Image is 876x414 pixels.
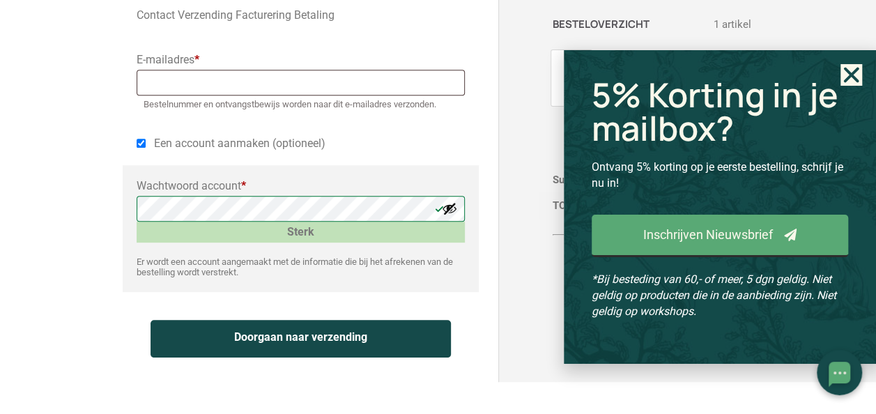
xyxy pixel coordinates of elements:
[840,64,862,86] a: Close
[137,53,465,66] label: E-mailadres
[137,95,465,114] span: Bestelnummer en ontvangstbewijs worden naar dit e-mailadres verzonden.
[551,49,592,107] img: Gloeier - Smokey Bandit
[539,169,630,192] th: Subtotaal
[592,273,836,318] em: *Bij besteding van 60,- of meer, 5 dgn geldig. Niet geldig op producten die in de aanbieding zijn...
[137,139,146,148] input: Een account aanmaken (optioneel)
[154,137,325,150] span: Een account aanmaken (optioneel)
[643,229,773,241] span: Inschrijven Nieuwsbrief
[151,320,451,358] button: Doorgaan naar verzending
[178,8,233,22] span: Verzending
[721,49,726,60] span: €
[137,8,175,22] span: Contact
[592,78,848,145] h2: 5% Korting in je mailbox?
[137,256,465,278] p: Er wordt een account aangemaakt met de informatie die bij het afrekenen van de bestelling wordt v...
[592,159,848,191] p: Ontvang 5% korting op je eerste bestelling, schrijf je nu in!
[539,192,630,221] th: Totaal
[553,18,650,31] h3: Besteloverzicht
[592,215,848,257] a: Inschrijven Nieuwsbrief
[294,8,335,22] span: Betaling
[137,179,465,192] label: Wachtwoord account
[236,8,291,22] span: Facturering
[713,18,751,31] span: 1 artikel
[137,222,465,243] div: Sterk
